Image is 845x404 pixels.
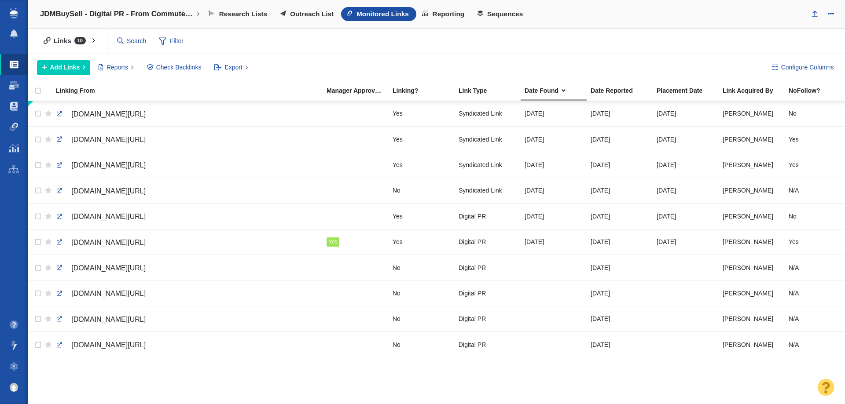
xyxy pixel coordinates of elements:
[455,204,521,229] td: Digital PR
[591,207,649,226] div: [DATE]
[719,306,785,331] td: Jim Miller
[723,135,773,143] span: [PERSON_NAME]
[719,126,785,152] td: Devin Boudreaux
[719,178,785,203] td: Devin Boudreaux
[719,101,785,127] td: Devin Boudreaux
[56,184,319,199] a: [DOMAIN_NAME][URL]
[591,104,649,123] div: [DATE]
[525,130,583,149] div: [DATE]
[393,181,451,200] div: No
[323,229,389,255] td: Yes
[393,258,451,277] div: No
[154,33,189,50] span: Filter
[525,155,583,174] div: [DATE]
[723,341,773,349] span: [PERSON_NAME]
[719,332,785,357] td: Jim Miller
[723,161,773,169] span: [PERSON_NAME]
[93,60,139,75] button: Reports
[459,341,486,349] span: Digital PR
[40,10,194,18] h4: JDMBuySell - Digital PR - From Commute to Crisis: How Auto Tariffs Could Stall America’s Driving ...
[71,316,146,323] span: [DOMAIN_NAME][URL]
[50,63,80,72] span: Add Links
[71,264,146,272] span: [DOMAIN_NAME][URL]
[203,7,275,21] a: Research Lists
[723,264,773,272] span: [PERSON_NAME]
[657,104,715,123] div: [DATE]
[56,312,319,327] a: [DOMAIN_NAME][URL]
[56,235,319,250] a: [DOMAIN_NAME][URL]
[393,233,451,251] div: Yes
[290,10,334,18] span: Outreach List
[10,8,18,18] img: buzzstream_logo_iconsimple.png
[71,187,146,195] span: [DOMAIN_NAME][URL]
[455,332,521,357] td: Digital PR
[459,135,502,143] span: Syndicated Link
[56,132,319,147] a: [DOMAIN_NAME][URL]
[459,186,502,194] span: Syndicated Link
[455,229,521,255] td: Digital PR
[459,109,502,117] span: Syndicated Link
[393,130,451,149] div: Yes
[525,233,583,251] div: [DATE]
[525,207,583,226] div: [DATE]
[219,10,268,18] span: Research Lists
[459,161,502,169] span: Syndicated Link
[209,60,253,75] button: Export
[56,261,319,276] a: [DOMAIN_NAME][URL]
[719,229,785,255] td: Jim Miller
[455,306,521,331] td: Digital PR
[356,10,409,18] span: Monitored Links
[591,284,649,302] div: [DATE]
[657,130,715,149] div: [DATE]
[224,63,242,72] span: Export
[71,341,146,349] span: [DOMAIN_NAME][URL]
[455,280,521,306] td: Digital PR
[393,207,451,226] div: Yes
[433,10,465,18] span: Reporting
[71,110,146,118] span: [DOMAIN_NAME][URL]
[71,290,146,297] span: [DOMAIN_NAME][URL]
[723,238,773,246] span: [PERSON_NAME]
[56,209,319,224] a: [DOMAIN_NAME][URL]
[591,87,656,95] a: Date Reported
[591,309,649,328] div: [DATE]
[657,233,715,251] div: [DATE]
[719,280,785,306] td: Jim Miller
[723,87,788,94] div: Link Acquired By
[37,60,90,75] button: Add Links
[56,107,319,122] a: [DOMAIN_NAME][URL]
[56,87,326,94] div: Linking From
[393,309,451,328] div: No
[328,239,338,245] span: Yes
[459,87,524,94] div: Link Type
[107,63,128,72] span: Reports
[591,181,649,200] div: [DATE]
[781,63,834,72] span: Configure Columns
[56,338,319,353] a: [DOMAIN_NAME][URL]
[591,233,649,251] div: [DATE]
[657,155,715,174] div: [DATE]
[275,7,341,21] a: Outreach List
[657,181,715,200] div: [DATE]
[591,130,649,149] div: [DATE]
[455,255,521,280] td: Digital PR
[142,60,206,75] button: Check Backlinks
[459,264,486,272] span: Digital PR
[114,33,151,49] input: Search
[459,238,486,246] span: Digital PR
[393,335,451,354] div: No
[341,7,416,21] a: Monitored Links
[723,315,773,323] span: [PERSON_NAME]
[723,186,773,194] span: [PERSON_NAME]
[459,315,486,323] span: Digital PR
[657,87,722,95] a: Placement Date
[719,255,785,280] td: Jim Miller
[56,286,319,301] a: [DOMAIN_NAME][URL]
[591,87,656,94] div: Date Reported
[719,152,785,178] td: Devin Boudreaux
[393,87,458,95] a: Linking?
[723,109,773,117] span: [PERSON_NAME]
[767,60,839,75] button: Configure Columns
[71,239,146,246] span: [DOMAIN_NAME][URL]
[657,207,715,226] div: [DATE]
